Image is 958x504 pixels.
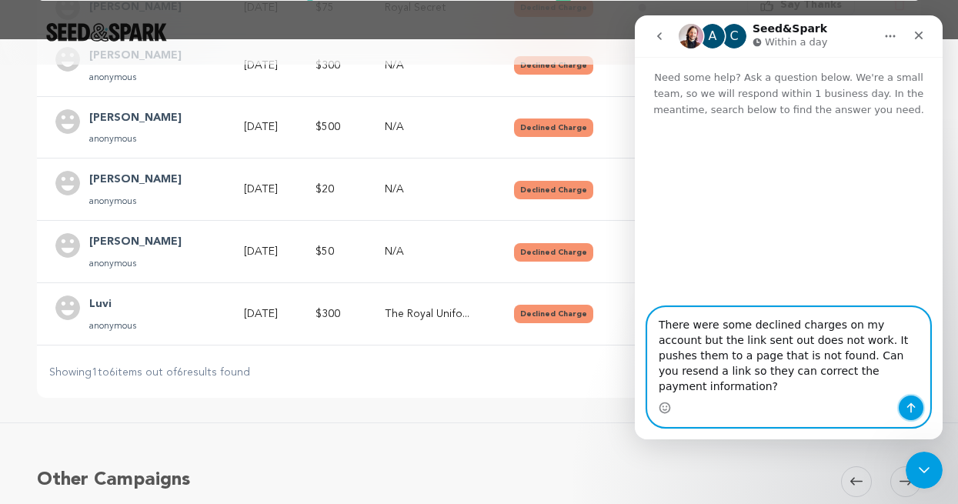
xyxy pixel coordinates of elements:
span: $300 [315,60,340,71]
img: user.png [55,233,80,258]
iframe: Intercom live chat [635,15,943,439]
img: user.png [55,109,80,134]
span: 6 [109,367,115,378]
a: Fund a project [708,18,813,46]
p: N/A [385,182,487,197]
p: [DATE] [244,306,287,322]
span: $300 [315,309,340,319]
span: $50 [315,246,334,257]
p: anonymous [89,258,182,270]
button: Declined Charge [514,181,593,199]
a: Seed&Spark Homepage [46,23,167,42]
h5: Other Campaigns [37,466,190,494]
p: Showing to items out of results found [49,364,250,382]
h4: Luvi [89,295,136,314]
p: anonymous [89,195,182,208]
p: Error [232,283,649,314]
p: N/A [385,244,487,259]
p: [DATE] [244,182,287,197]
p: The Royal Uniform [385,306,487,322]
p: N/A [385,119,487,135]
button: Declined Charge [514,305,593,323]
iframe: Intercom live chat [906,452,943,489]
p: anonymous [89,72,182,84]
h4: William Sell [89,109,182,128]
iframe: Intercom live chat [829,375,866,412]
p: [DATE] [244,119,287,135]
span: $20 [315,184,334,195]
img: 404 illustration [293,78,588,268]
p: [DATE] [244,58,287,73]
p: anonymous [89,320,136,332]
h4: Kathy Wade [89,171,182,189]
p: anonymous [89,133,182,145]
button: Declined Charge [514,56,593,75]
p: [DATE] [244,244,287,259]
img: Seed&Spark Logo Dark Mode [46,23,167,42]
span: 1 [92,367,98,378]
a: Back to Home [379,382,502,409]
p: N/A [385,58,487,73]
a: Start a project [589,18,699,46]
img: user.png [55,295,80,320]
button: Declined Charge [514,243,593,262]
span: 1 [860,375,873,387]
p: Sorry, we're unable to process your request. Our tech team has been alerted to this problem. [232,329,649,366]
span: 6 [177,367,183,378]
img: user.png [55,171,80,195]
span: $500 [315,122,340,132]
button: Declined Charge [514,118,593,137]
h4: Lauren Bott [89,233,182,252]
